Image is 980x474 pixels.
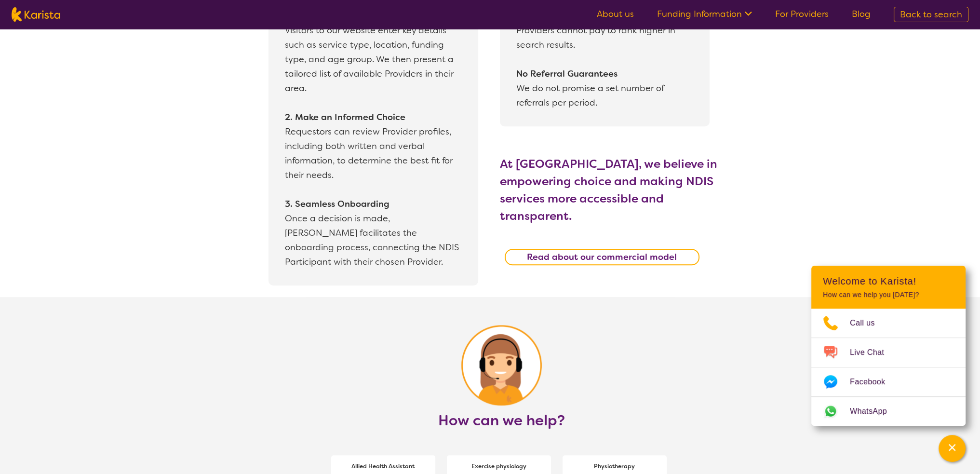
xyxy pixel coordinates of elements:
a: Web link opens in a new tab. [811,397,966,426]
b: Exercise physiology [471,462,526,470]
a: Back to search [894,7,968,22]
a: For Providers [775,8,829,20]
b: Physiotherapy [594,462,635,470]
a: Blog [852,8,871,20]
h2: Welcome to Karista! [823,275,954,287]
img: Circle [461,325,542,406]
button: Channel Menu [939,435,966,462]
div: Channel Menu [811,266,966,426]
span: Facebook [850,375,897,389]
b: Allied Health Assistant [351,462,415,470]
a: Funding Information [657,8,752,20]
span: Back to search [900,9,962,20]
h2: How can we help? [317,412,687,429]
b: 2. Make an Informed Choice [285,111,405,123]
span: Call us [850,316,886,330]
ul: Choose channel [811,309,966,426]
b: 3. Seamless Onboarding [285,198,389,210]
h3: At [GEOGRAPHIC_DATA], we believe in empowering choice and making NDIS services more accessible an... [500,155,731,225]
b: Read about our commercial model [527,251,677,263]
span: Live Chat [850,345,896,360]
p: Visitors to our website enter key details such as service type, location, funding type, and age g... [285,9,462,269]
p: Providers cannot pay to rank higher in search results. We do not promise a set number of referral... [516,9,694,110]
a: About us [597,8,634,20]
p: How can we help you [DATE]? [823,291,954,299]
b: No Referral Guarantees [516,68,618,80]
span: WhatsApp [850,404,899,419]
img: Karista logo [12,7,60,22]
